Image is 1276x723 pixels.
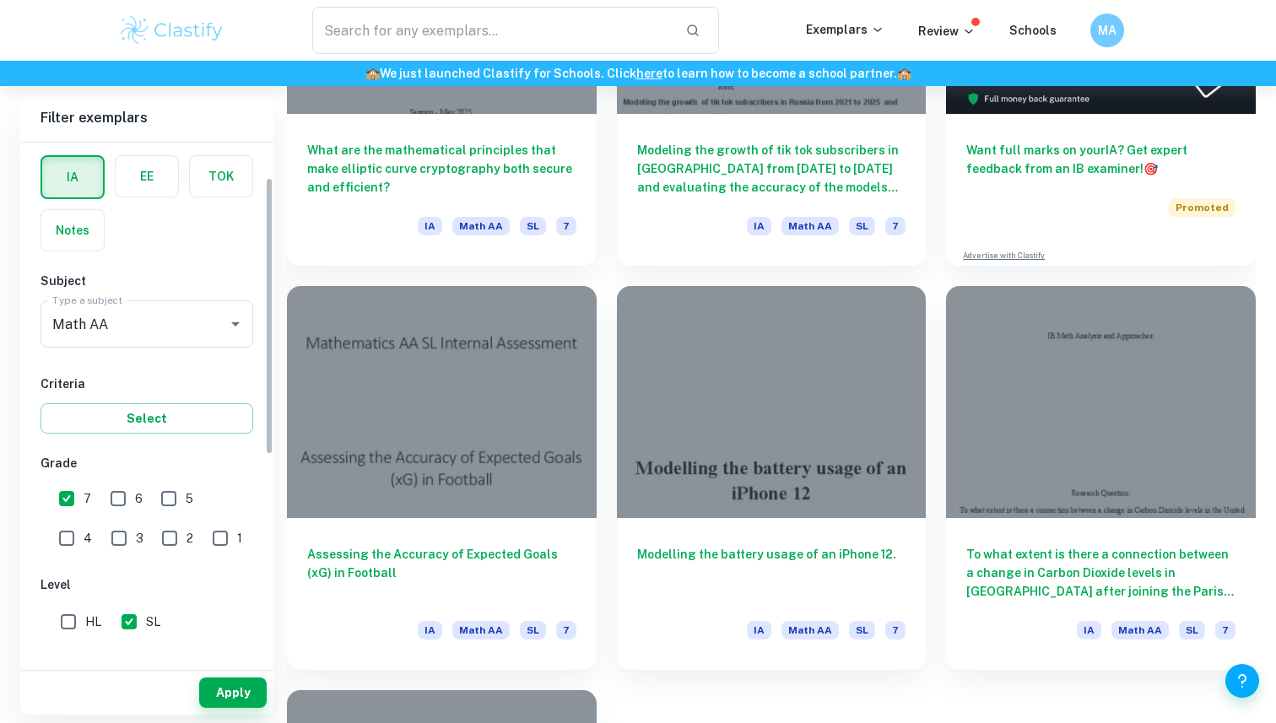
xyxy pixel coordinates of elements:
[636,67,662,80] a: here
[849,217,875,235] span: SL
[41,454,253,472] h6: Grade
[41,575,253,594] h6: Level
[520,217,546,235] span: SL
[849,621,875,639] span: SL
[918,22,976,40] p: Review
[963,250,1045,262] a: Advertise with Clastify
[52,293,122,307] label: Type a subject
[452,217,510,235] span: Math AA
[556,217,576,235] span: 7
[365,67,380,80] span: 🏫
[116,156,178,197] button: EE
[806,20,884,39] p: Exemplars
[146,612,160,631] span: SL
[1009,24,1057,37] a: Schools
[418,621,442,639] span: IA
[781,217,839,235] span: Math AA
[41,272,253,290] h6: Subject
[966,545,1235,601] h6: To what extent is there a connection between a change in Carbon Dioxide levels in [GEOGRAPHIC_DAT...
[1077,621,1101,639] span: IA
[1179,621,1205,639] span: SL
[1215,621,1235,639] span: 7
[1144,162,1158,175] span: 🎯
[84,529,92,548] span: 4
[1225,664,1259,698] button: Help and Feedback
[747,621,771,639] span: IA
[1169,198,1235,217] span: Promoted
[3,64,1273,83] h6: We just launched Clastify for Schools. Click to learn how to become a school partner.
[118,13,225,47] img: Clastify logo
[85,612,101,631] span: HL
[617,286,927,670] a: Modelling the battery usage of an iPhone 12.IAMath AASL7
[1090,13,1124,47] button: MA
[190,156,252,197] button: TOK
[637,141,906,197] h6: Modeling the growth of tik tok subscribers in [GEOGRAPHIC_DATA] from [DATE] to [DATE] and evaluat...
[418,217,442,235] span: IA
[41,210,104,251] button: Notes
[307,141,576,197] h6: What are the mathematical principles that make elliptic curve cryptography both secure and effici...
[237,529,242,548] span: 1
[946,286,1256,670] a: To what extent is there a connection between a change in Carbon Dioxide levels in [GEOGRAPHIC_DAT...
[287,286,597,670] a: Assessing the Accuracy of Expected Goals (xG) in FootballIAMath AASL7
[307,545,576,601] h6: Assessing the Accuracy of Expected Goals (xG) in Football
[84,489,91,508] span: 7
[224,312,247,336] button: Open
[186,489,193,508] span: 5
[452,621,510,639] span: Math AA
[41,659,253,677] h6: Session
[1098,21,1117,40] h6: MA
[1111,621,1169,639] span: Math AA
[637,545,906,601] h6: Modelling the battery usage of an iPhone 12.
[885,621,906,639] span: 7
[41,375,253,393] h6: Criteria
[136,529,143,548] span: 3
[747,217,771,235] span: IA
[556,621,576,639] span: 7
[187,529,193,548] span: 2
[897,67,911,80] span: 🏫
[199,677,267,708] button: Apply
[135,489,143,508] span: 6
[42,157,103,197] button: IA
[41,403,253,434] button: Select
[966,141,1235,178] h6: Want full marks on your IA ? Get expert feedback from an IB examiner!
[885,217,906,235] span: 7
[520,621,546,639] span: SL
[781,621,839,639] span: Math AA
[20,94,273,142] h6: Filter exemplars
[312,7,672,54] input: Search for any exemplars...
